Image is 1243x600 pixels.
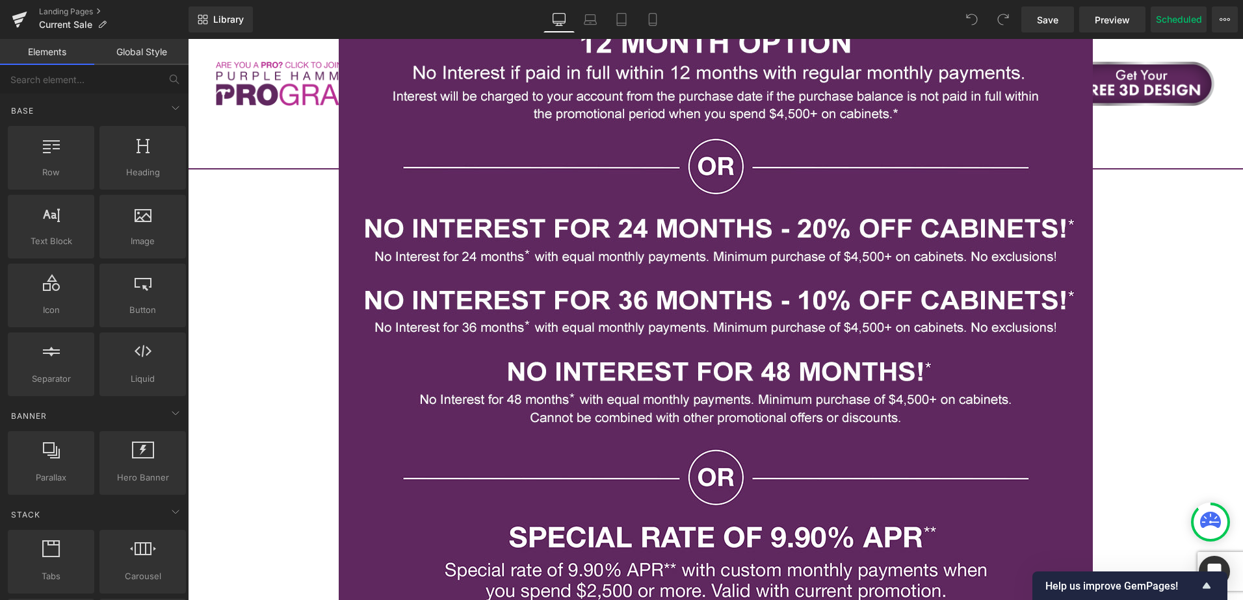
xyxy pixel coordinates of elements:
span: Save [1037,13,1058,27]
a: Landing Pages [39,6,189,17]
button: Redo [990,6,1016,32]
span: Carousel [103,569,182,583]
span: Stack [10,508,42,521]
span: Help us improve GemPages! [1045,580,1199,592]
span: Text Block [12,234,90,248]
span: Icon [12,303,90,317]
a: Preview [1079,6,1145,32]
button: More [1212,6,1238,32]
span: Hero Banner [103,471,182,484]
a: Global Style [94,39,189,65]
a: Tablet [606,6,637,32]
span: Heading [103,166,182,179]
span: Library [213,14,244,25]
span: Base [10,105,35,117]
span: Liquid [103,372,182,386]
span: Row [12,166,90,179]
span: Separator [12,372,90,386]
div: Open Intercom Messenger [1199,556,1230,587]
a: New Library [189,6,253,32]
button: Undo [959,6,985,32]
a: Desktop [543,6,575,32]
a: Mobile [637,6,668,32]
span: Image [103,234,182,248]
span: Banner [10,410,48,422]
span: Parallax [12,471,90,484]
span: Button [103,303,182,317]
button: Scheduled [1151,6,1207,32]
a: Laptop [575,6,606,32]
span: Preview [1095,13,1130,27]
span: Tabs [12,569,90,583]
span: Current Sale [39,19,92,30]
button: Show survey - Help us improve GemPages! [1045,578,1214,594]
